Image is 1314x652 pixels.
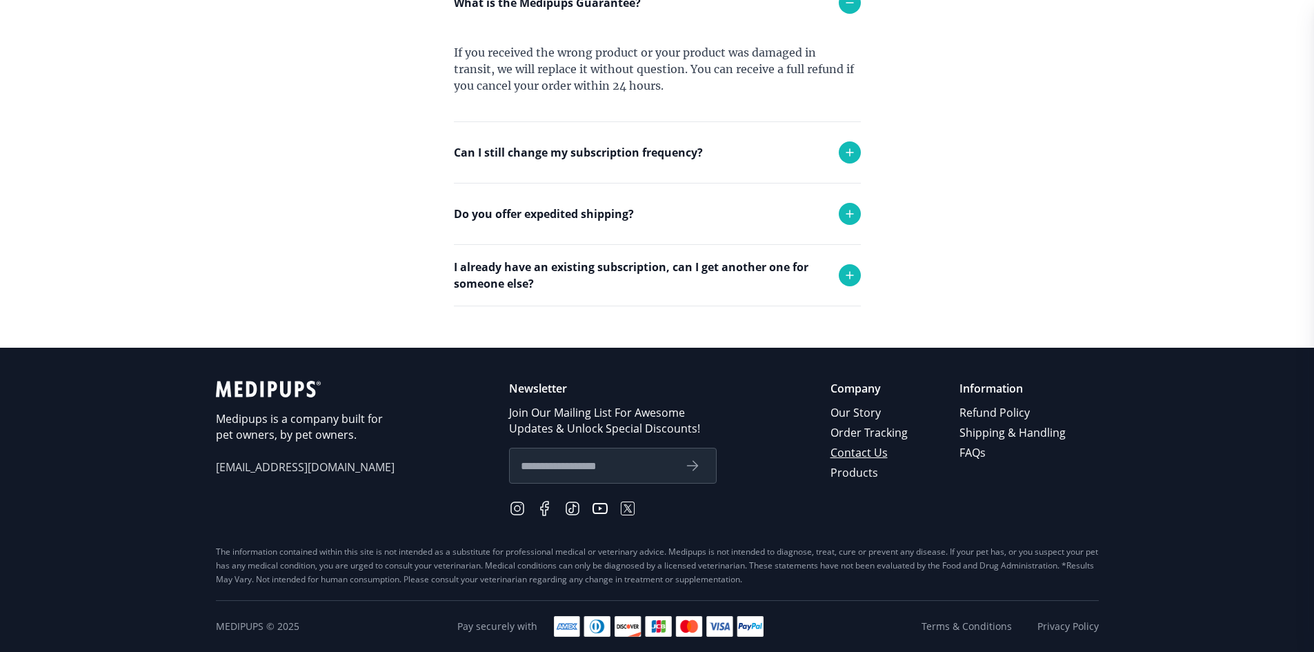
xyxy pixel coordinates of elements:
div: If you received the wrong product or your product was damaged in transit, we will replace it with... [454,33,861,121]
span: [EMAIL_ADDRESS][DOMAIN_NAME] [216,460,395,475]
div: Absolutely! Simply place the order and use the shipping address of the person who will receive th... [454,306,861,377]
div: The information contained within this site is not intended as a substitute for professional medic... [216,545,1099,586]
a: Terms & Conditions [922,620,1012,633]
span: Medipups © 2025 [216,620,299,633]
p: Information [959,381,1068,397]
div: Yes you can. Simply reach out to support and we will adjust your monthly deliveries! [454,183,861,255]
a: Refund Policy [959,403,1068,423]
a: FAQs [959,443,1068,463]
span: Pay securely with [457,620,537,633]
a: Order Tracking [830,423,910,443]
a: Contact Us [830,443,910,463]
a: Shipping & Handling [959,423,1068,443]
p: Join Our Mailing List For Awesome Updates & Unlock Special Discounts! [509,405,717,437]
div: Yes we do! Please reach out to support and we will try to accommodate any request. [454,244,861,316]
p: Can I still change my subscription frequency? [454,144,703,161]
p: Do you offer expedited shipping? [454,206,634,222]
img: payment methods [554,616,764,637]
a: Products [830,463,910,483]
p: Newsletter [509,381,717,397]
a: Our Story [830,403,910,423]
p: I already have an existing subscription, can I get another one for someone else? [454,259,825,292]
a: Privacy Policy [1037,620,1099,633]
p: Medipups is a company built for pet owners, by pet owners. [216,411,395,443]
p: Company [830,381,910,397]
